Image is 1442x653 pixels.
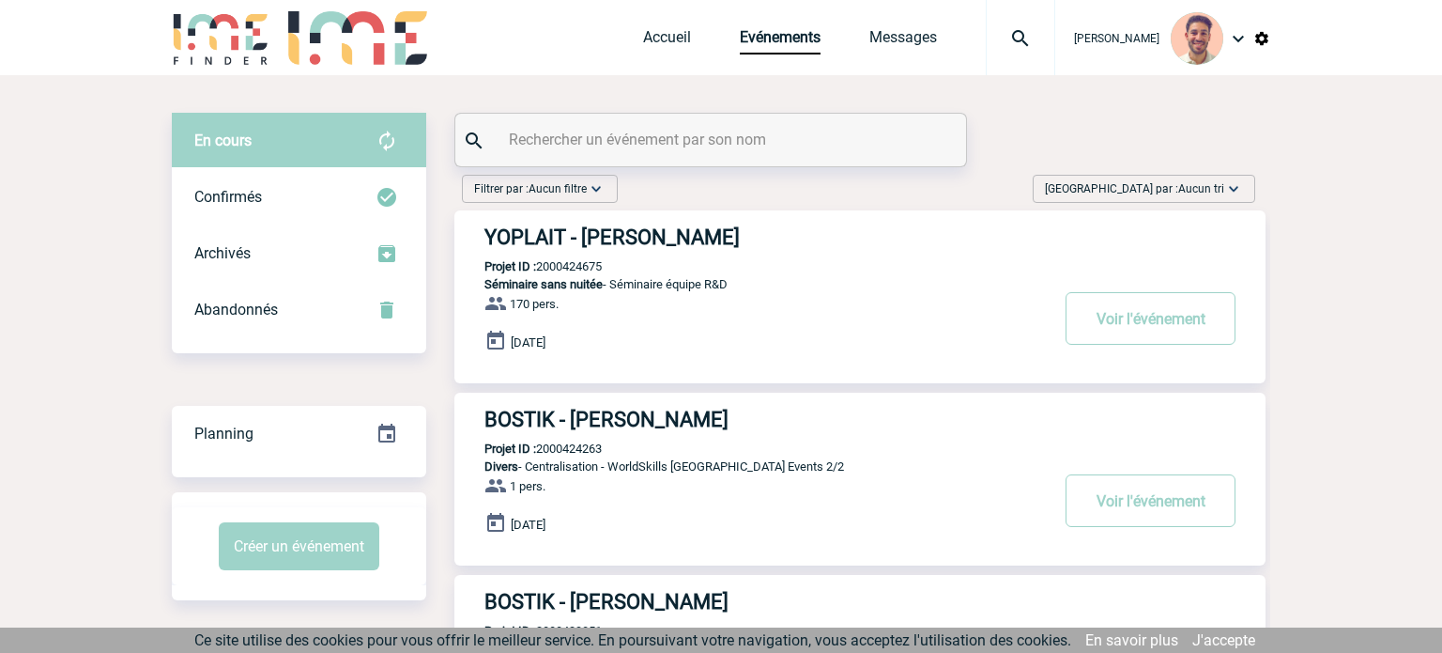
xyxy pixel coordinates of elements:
button: Créer un événement [219,522,379,570]
button: Voir l'événement [1066,474,1235,527]
span: 170 pers. [510,297,559,311]
b: Projet ID : [484,442,536,456]
span: Ce site utilise des cookies pour vous offrir le meilleur service. En poursuivant votre navigation... [194,631,1071,649]
h3: BOSTIK - [PERSON_NAME] [484,590,1048,614]
a: Accueil [643,28,691,54]
b: Projet ID : [484,624,536,638]
span: Confirmés [194,188,262,206]
span: 1 pers. [510,479,545,493]
span: Aucun filtre [529,182,587,195]
div: Retrouvez ici tous vos évènements avant confirmation [172,113,426,169]
span: Planning [194,425,253,443]
img: baseline_expand_more_white_24dp-b.png [1224,179,1243,198]
span: [DATE] [511,518,545,532]
span: Filtrer par : [474,179,587,198]
p: - Centralisation - WorldSkills [GEOGRAPHIC_DATA] Events 2/2 [454,459,1048,474]
button: Voir l'événement [1066,292,1235,345]
a: Messages [869,28,937,54]
input: Rechercher un événement par son nom [504,126,922,153]
span: [DATE] [511,335,545,350]
h3: YOPLAIT - [PERSON_NAME] [484,225,1048,249]
span: Abandonnés [194,301,278,319]
span: [GEOGRAPHIC_DATA] par : [1045,179,1224,198]
h3: BOSTIK - [PERSON_NAME] [484,408,1048,431]
img: 132114-0.jpg [1171,12,1223,65]
a: En savoir plus [1085,631,1178,649]
div: Retrouvez ici tous vos événements annulés [172,282,426,338]
a: BOSTIK - [PERSON_NAME] [454,408,1266,431]
a: BOSTIK - [PERSON_NAME] [454,590,1266,614]
div: Retrouvez ici tous les événements que vous avez décidé d'archiver [172,225,426,282]
span: Séminaire sans nuitée [484,277,603,291]
img: IME-Finder [172,11,269,65]
div: Retrouvez ici tous vos événements organisés par date et état d'avancement [172,406,426,462]
a: Planning [172,405,426,460]
span: Aucun tri [1178,182,1224,195]
img: baseline_expand_more_white_24dp-b.png [587,179,606,198]
p: 2000424263 [454,442,602,456]
p: 2000423851 [454,624,602,638]
span: Archivés [194,244,251,262]
span: [PERSON_NAME] [1074,32,1159,45]
p: - Séminaire équipe R&D [454,277,1048,291]
a: J'accepte [1192,631,1255,649]
a: YOPLAIT - [PERSON_NAME] [454,225,1266,249]
span: En cours [194,132,252,149]
span: Divers [484,459,518,474]
b: Projet ID : [484,259,536,273]
p: 2000424675 [454,259,602,273]
a: Evénements [740,28,821,54]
